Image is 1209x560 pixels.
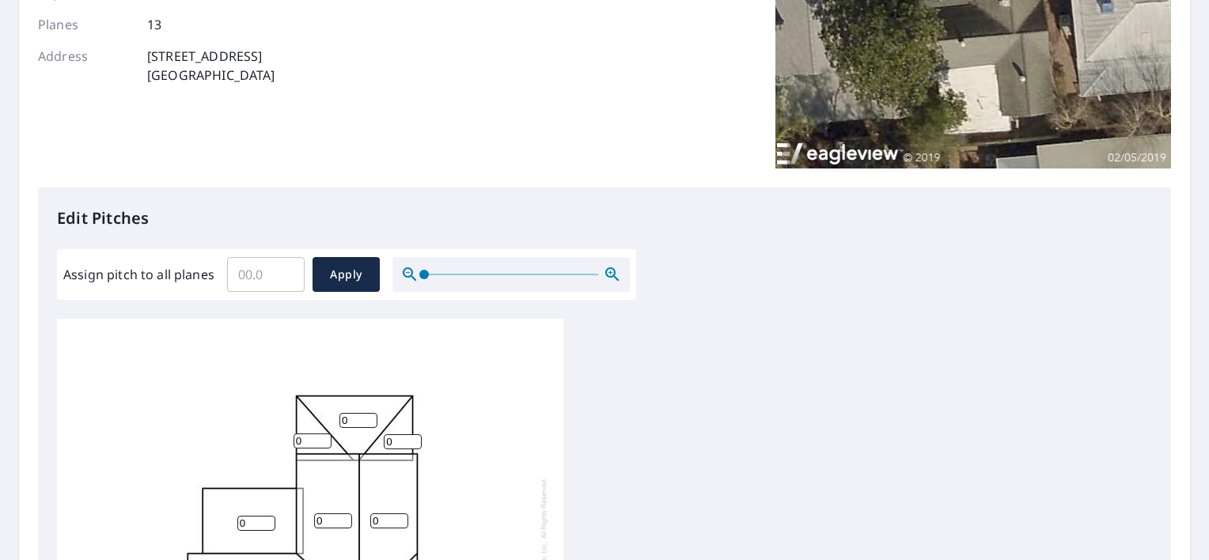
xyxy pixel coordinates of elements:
span: Apply [325,265,367,285]
p: 13 [147,15,161,34]
p: Edit Pitches [57,206,1152,230]
p: Planes [38,15,133,34]
p: Address [38,47,133,85]
p: [STREET_ADDRESS] [GEOGRAPHIC_DATA] [147,47,275,85]
input: 00.0 [227,252,305,297]
label: Assign pitch to all planes [63,265,214,284]
button: Apply [313,257,380,292]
